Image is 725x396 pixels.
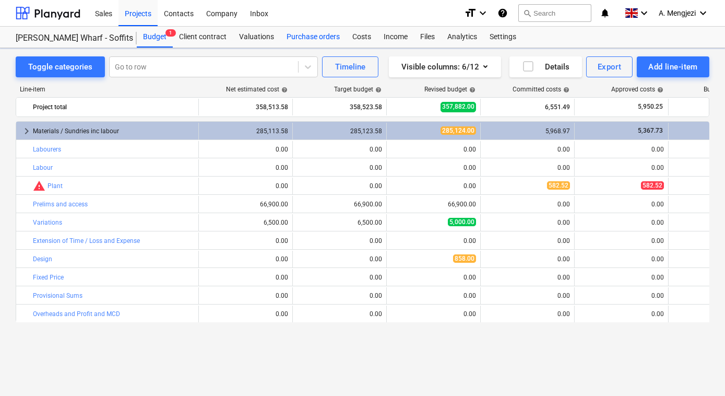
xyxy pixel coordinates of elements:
div: 6,500.00 [297,219,382,226]
span: 858.00 [453,254,476,263]
div: 285,123.58 [297,127,382,135]
div: 0.00 [579,219,664,226]
span: Committed costs exceed revised budget [33,180,45,192]
iframe: Chat Widget [673,346,725,396]
div: 0.00 [579,146,664,153]
div: 0.00 [391,310,476,318]
div: 0.00 [391,292,476,299]
a: Overheads and Profit and MCD [33,310,120,318]
span: 285,124.00 [441,126,476,135]
div: Details [522,60,569,74]
div: 0.00 [203,274,288,281]
div: 0.00 [579,292,664,299]
a: Labourers [33,146,61,153]
a: Files [414,27,441,48]
div: Materials / Sundries inc labour [33,123,194,139]
div: 6,551.49 [485,99,570,115]
div: 0.00 [485,274,570,281]
span: 5,950.25 [637,102,664,111]
div: 0.00 [391,237,476,244]
div: 0.00 [203,310,288,318]
button: Visible columns:6/12 [389,56,501,77]
div: 0.00 [203,237,288,244]
div: 285,113.58 [203,127,288,135]
div: 0.00 [579,237,664,244]
div: Approved costs [611,86,663,93]
span: help [279,87,288,93]
div: 0.00 [297,164,382,171]
button: Export [586,56,633,77]
div: 0.00 [203,182,288,190]
div: 0.00 [485,146,570,153]
div: Net estimated cost [226,86,288,93]
button: Add line-item [637,56,709,77]
a: Costs [346,27,377,48]
div: 0.00 [485,255,570,263]
a: Labour [33,164,53,171]
a: Budget1 [137,27,173,48]
button: Search [518,4,591,22]
div: 0.00 [579,164,664,171]
span: help [561,87,569,93]
div: Toggle categories [28,60,92,74]
span: 5,000.00 [448,218,476,226]
span: help [655,87,663,93]
div: 0.00 [391,182,476,190]
div: 0.00 [203,164,288,171]
a: Settings [483,27,522,48]
div: 0.00 [485,201,570,208]
div: 0.00 [297,182,382,190]
div: 358,523.58 [297,99,382,115]
a: Valuations [233,27,280,48]
div: 0.00 [297,237,382,244]
div: Visible columns : 6/12 [401,60,489,74]
a: Provisional Sums [33,292,82,299]
div: Target budget [334,86,382,93]
div: Committed costs [513,86,569,93]
span: 582.52 [641,181,664,190]
div: 0.00 [391,164,476,171]
div: 66,900.00 [297,201,382,208]
button: Timeline [322,56,378,77]
a: Fixed Price [33,274,64,281]
div: Line-item [16,86,198,93]
span: 1 [165,29,176,37]
a: Design [33,255,52,263]
div: 0.00 [391,274,476,281]
div: 0.00 [203,292,288,299]
div: 0.00 [485,310,570,318]
div: 0.00 [297,292,382,299]
a: Client contract [173,27,233,48]
div: Timeline [335,60,365,74]
button: Details [509,56,582,77]
a: Purchase orders [280,27,346,48]
a: Income [377,27,414,48]
div: 6,500.00 [203,219,288,226]
div: Budget [137,27,173,48]
span: search [523,9,531,17]
div: 0.00 [297,146,382,153]
div: 5,968.97 [485,127,570,135]
div: 0.00 [485,164,570,171]
div: Project total [33,99,194,115]
div: Add line-item [648,60,698,74]
span: help [467,87,476,93]
div: 0.00 [203,146,288,153]
div: [PERSON_NAME] Wharf - Soffits [16,33,124,44]
span: A. Mengjezi [659,9,696,17]
div: Export [598,60,622,74]
div: 0.00 [579,201,664,208]
span: help [373,87,382,93]
div: 0.00 [297,274,382,281]
a: Prelims and access [33,201,88,208]
a: Variations [33,219,62,226]
a: Analytics [441,27,483,48]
